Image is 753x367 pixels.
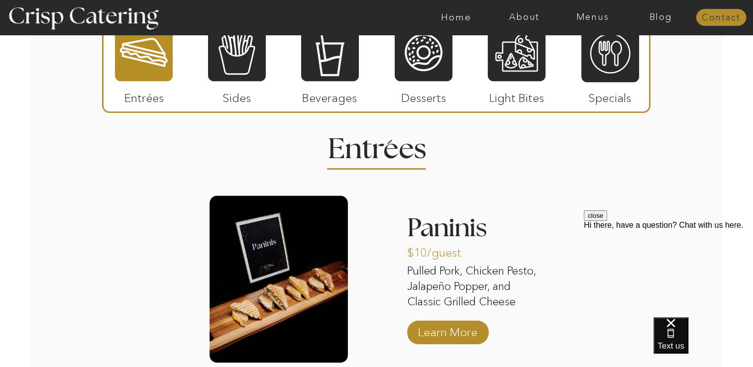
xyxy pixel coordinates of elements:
[391,81,457,110] p: Desserts
[627,12,695,22] a: Blog
[484,81,550,110] p: Light Bites
[584,210,753,330] iframe: podium webchat widget prompt
[558,12,627,22] a: Menus
[577,81,643,110] p: Specials
[407,264,545,311] p: Pulled Pork, Chicken Pesto, Jalapeño Popper, and Classic Grilled Cheese
[407,215,545,247] h3: Paninis
[297,81,363,110] p: Beverages
[653,317,753,367] iframe: podium webchat widget bubble
[422,12,490,22] a: Home
[696,13,746,23] a: Contact
[415,315,481,344] a: Learn More
[490,12,558,22] a: About
[328,135,426,155] h2: Entrees
[204,81,270,110] p: Sides
[111,81,177,110] p: Entrées
[407,236,473,265] p: $10/guest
